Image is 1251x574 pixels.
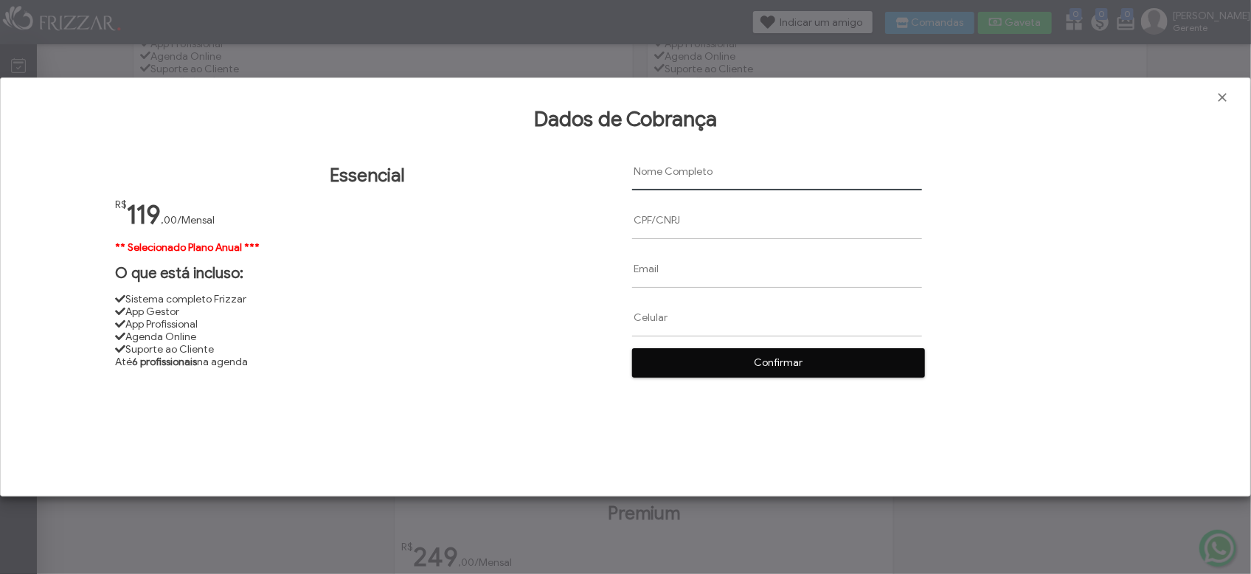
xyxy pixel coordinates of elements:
a: Fechar [1215,90,1230,105]
li: Suporte ao Cliente [115,343,619,356]
input: Email [632,250,922,288]
li: Agenda Online [115,331,619,343]
h1: Essencial [115,165,619,187]
span: ,00 [161,214,177,227]
strong: ** Selecionado Plano Anual *** [115,241,260,254]
span: /Mensal [177,214,215,227]
input: Nome Completo [632,153,922,190]
li: Até na agenda [115,356,619,368]
button: Confirmar [632,348,925,378]
li: Sistema completo Frizzar [115,293,619,305]
input: CPF/CNPJ [632,201,922,239]
span: 119 [127,198,161,231]
span: R$ [115,198,127,211]
h1: Dados de Cobrança [21,106,1230,132]
span: Confirmar [642,352,915,374]
h1: O que está incluso: [115,264,619,283]
li: App Profissional [115,318,619,331]
strong: 6 profissionais [132,356,197,368]
li: App Gestor [115,305,619,318]
input: Celular [632,300,922,337]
